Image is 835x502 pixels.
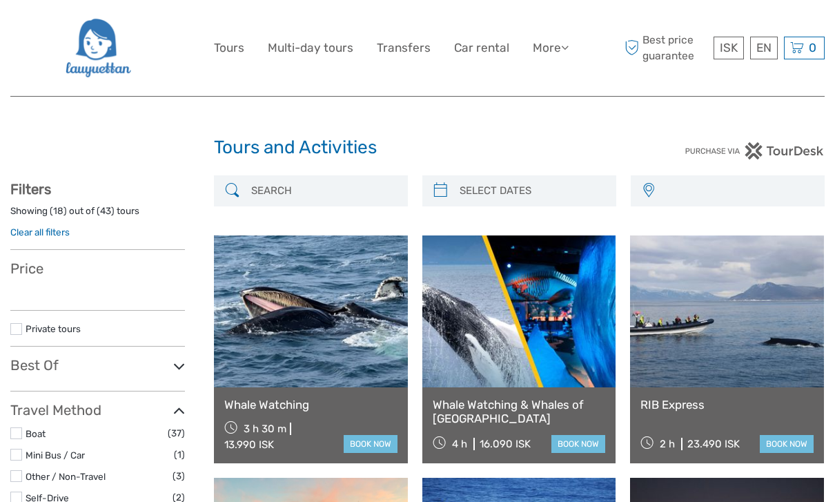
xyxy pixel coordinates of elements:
a: More [533,38,569,58]
a: Private tours [26,323,81,334]
a: Boat [26,428,46,439]
h3: Travel Method [10,402,185,418]
label: 18 [53,204,63,218]
a: Tours [214,38,244,58]
a: Whale Watching & Whales of [GEOGRAPHIC_DATA] [433,398,606,426]
span: 4 h [452,438,467,450]
a: Other / Non-Travel [26,471,106,482]
a: Car rental [454,38,509,58]
span: (1) [174,447,185,463]
div: 13.990 ISK [224,438,274,451]
img: PurchaseViaTourDesk.png [685,142,825,160]
a: book now [344,435,397,453]
div: EN [750,37,778,59]
label: 43 [100,204,111,218]
strong: Filters [10,181,51,197]
div: 23.490 ISK [687,438,740,450]
input: SELECT DATES [454,179,609,203]
a: Multi-day tours [268,38,353,58]
span: (37) [168,425,185,441]
span: 2 h [660,438,675,450]
span: (3) [173,468,185,484]
a: Clear all filters [10,226,70,238]
a: Transfers [377,38,431,58]
span: 0 [807,41,818,55]
a: book now [760,435,814,453]
span: Best price guarantee [621,32,710,63]
a: Whale Watching [224,398,397,412]
h3: Price [10,260,185,277]
div: 16.090 ISK [480,438,531,450]
span: ISK [720,41,738,55]
img: 2954-36deae89-f5b4-4889-ab42-60a468582106_logo_big.png [64,10,131,86]
a: RIB Express [640,398,814,412]
input: SEARCH [246,179,401,203]
a: Mini Bus / Car [26,450,85,461]
h1: Tours and Activities [214,137,621,159]
div: Showing ( ) out of ( ) tours [10,204,185,226]
h3: Best Of [10,357,185,374]
a: book now [551,435,605,453]
span: 3 h 30 m [244,423,286,435]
